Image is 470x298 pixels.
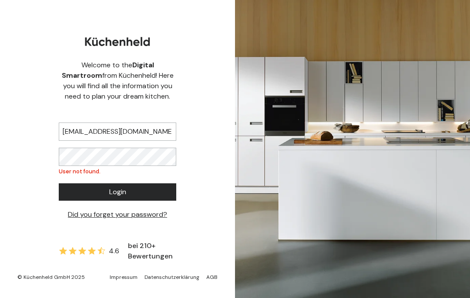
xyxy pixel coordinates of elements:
[128,241,176,262] span: bei 210+ Bewertungen
[206,274,218,281] a: AGB
[17,274,85,281] div: © Küchenheld GmbH 2025
[59,168,101,175] small: User not found.
[59,183,176,201] button: Login
[144,274,199,281] a: Datenschutzerklärung
[62,60,154,80] b: Digital Smartroom
[109,246,119,256] span: 4.6
[59,60,176,102] div: Welcome to the from Küchenheld! Here you will find all the information you need to plan your drea...
[85,37,150,46] img: Kuechenheld logo
[59,123,176,141] input: E-Mail-Adresse
[68,210,167,219] a: Did you forget your password?
[109,187,126,197] span: Login
[110,274,138,281] a: Impressum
